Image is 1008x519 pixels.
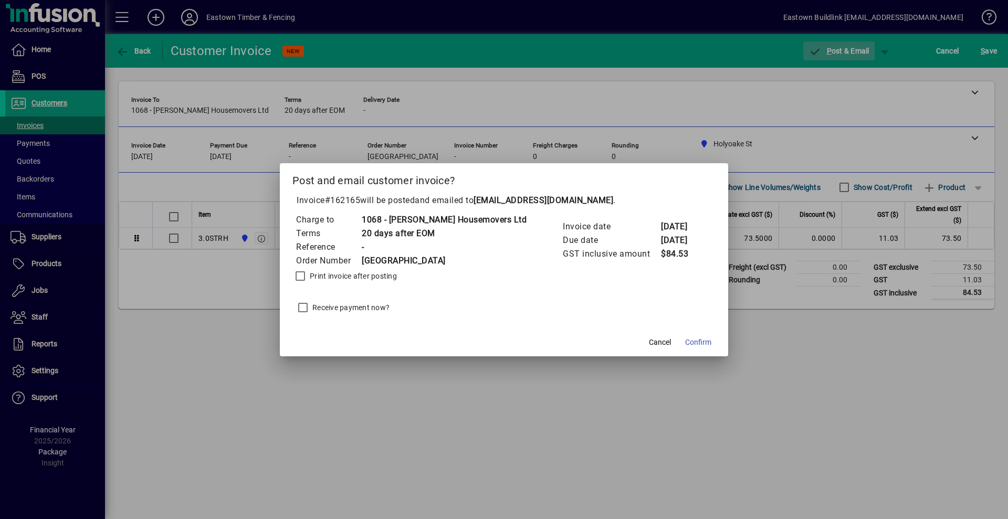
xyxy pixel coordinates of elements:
td: [DATE] [660,220,702,234]
td: $84.53 [660,247,702,261]
td: - [361,240,527,254]
td: 1068 - [PERSON_NAME] Housemovers Ltd [361,213,527,227]
p: Invoice will be posted . [292,194,716,207]
button: Cancel [643,333,677,352]
td: Invoice date [562,220,660,234]
td: GST inclusive amount [562,247,660,261]
button: Confirm [681,333,716,352]
span: #162165 [325,195,361,205]
td: Order Number [296,254,361,268]
td: [DATE] [660,234,702,247]
td: [GEOGRAPHIC_DATA] [361,254,527,268]
td: Due date [562,234,660,247]
span: and emailed to [415,195,613,205]
b: [EMAIL_ADDRESS][DOMAIN_NAME] [474,195,613,205]
td: Charge to [296,213,361,227]
td: 20 days after EOM [361,227,527,240]
h2: Post and email customer invoice? [280,163,728,194]
span: Cancel [649,337,671,348]
td: Reference [296,240,361,254]
label: Receive payment now? [310,302,390,313]
td: Terms [296,227,361,240]
label: Print invoice after posting [308,271,397,281]
span: Confirm [685,337,711,348]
